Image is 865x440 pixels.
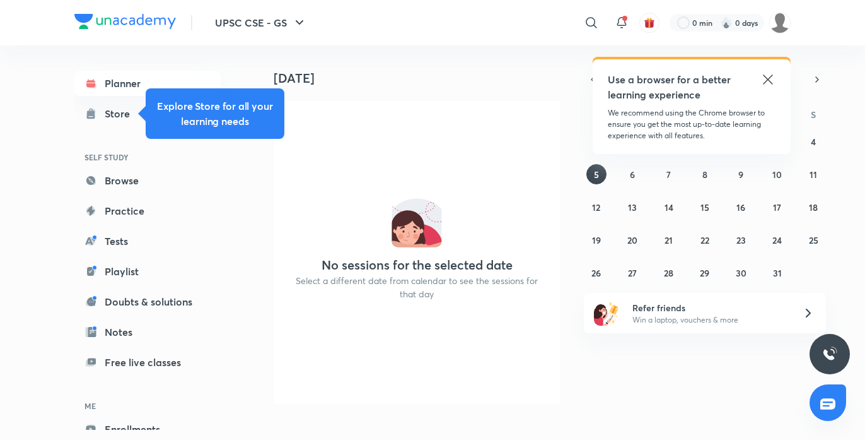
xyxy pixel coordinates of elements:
[738,169,743,181] abbr: October 9, 2025
[731,230,751,250] button: October 23, 2025
[767,164,787,184] button: October 10, 2025
[773,267,782,279] abbr: October 31, 2025
[628,201,637,213] abbr: October 13, 2025
[74,198,221,223] a: Practice
[767,263,787,283] button: October 31, 2025
[74,350,221,375] a: Free live classes
[591,267,601,279] abbr: October 26, 2025
[736,234,746,246] abbr: October 23, 2025
[594,300,619,326] img: referral
[289,274,545,300] p: Select a different date from calendar to see the sessions for that day
[586,263,607,283] button: October 26, 2025
[622,263,642,283] button: October 27, 2025
[639,13,659,33] button: avatar
[767,230,787,250] button: October 24, 2025
[811,109,816,121] abbr: Saturday
[695,164,715,184] button: October 8, 2025
[695,197,715,217] button: October 15, 2025
[74,14,176,29] img: Company Logo
[700,234,709,246] abbr: October 22, 2025
[803,197,823,217] button: October 18, 2025
[810,169,817,181] abbr: October 11, 2025
[608,72,733,102] h5: Use a browser for a better learning experience
[105,106,137,121] div: Store
[74,259,221,284] a: Playlist
[392,197,442,247] img: No events
[659,197,679,217] button: October 14, 2025
[803,164,823,184] button: October 11, 2025
[622,197,642,217] button: October 13, 2025
[207,10,315,35] button: UPSC CSE - GS
[74,101,221,126] a: Store
[664,267,673,279] abbr: October 28, 2025
[811,136,816,148] abbr: October 4, 2025
[594,169,599,181] abbr: October 5, 2025
[622,230,642,250] button: October 20, 2025
[772,234,782,246] abbr: October 24, 2025
[695,230,715,250] button: October 22, 2025
[731,164,751,184] button: October 9, 2025
[665,201,673,213] abbr: October 14, 2025
[156,98,274,129] h5: Explore Store for all your learning needs
[702,169,707,181] abbr: October 8, 2025
[767,197,787,217] button: October 17, 2025
[736,267,746,279] abbr: October 30, 2025
[608,107,775,141] p: We recommend using the Chrome browser to ensure you get the most up-to-date learning experience w...
[322,258,513,273] h4: No sessions for the selected date
[773,201,781,213] abbr: October 17, 2025
[736,201,745,213] abbr: October 16, 2025
[803,230,823,250] button: October 25, 2025
[274,71,570,86] h4: [DATE]
[622,164,642,184] button: October 6, 2025
[74,14,176,32] a: Company Logo
[803,131,823,152] button: October 4, 2025
[586,197,607,217] button: October 12, 2025
[720,16,733,29] img: streak
[592,201,600,213] abbr: October 12, 2025
[74,319,221,345] a: Notes
[700,267,709,279] abbr: October 29, 2025
[74,146,221,168] h6: SELF STUDY
[822,347,837,362] img: ttu
[628,267,637,279] abbr: October 27, 2025
[74,289,221,314] a: Doubts & solutions
[769,12,791,33] img: soni mishra
[809,234,818,246] abbr: October 25, 2025
[632,301,787,314] h6: Refer friends
[74,229,221,254] a: Tests
[632,314,787,326] p: Win a laptop, vouchers & more
[731,263,751,283] button: October 30, 2025
[809,201,818,213] abbr: October 18, 2025
[74,168,221,193] a: Browse
[627,234,637,246] abbr: October 20, 2025
[74,395,221,417] h6: ME
[630,169,635,181] abbr: October 6, 2025
[659,164,679,184] button: October 7, 2025
[586,230,607,250] button: October 19, 2025
[665,234,673,246] abbr: October 21, 2025
[700,201,709,213] abbr: October 15, 2025
[659,230,679,250] button: October 21, 2025
[695,263,715,283] button: October 29, 2025
[659,263,679,283] button: October 28, 2025
[772,169,782,181] abbr: October 10, 2025
[666,169,671,181] abbr: October 7, 2025
[586,164,607,184] button: October 5, 2025
[74,71,221,96] a: Planner
[731,197,751,217] button: October 16, 2025
[592,234,601,246] abbr: October 19, 2025
[644,17,655,28] img: avatar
